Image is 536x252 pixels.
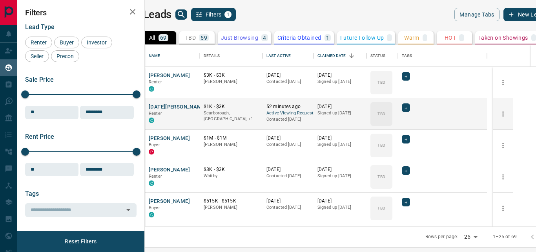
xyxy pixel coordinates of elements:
[51,50,79,62] div: Precon
[145,45,200,67] div: Name
[377,79,385,85] p: TBD
[204,45,220,67] div: Details
[204,198,259,204] p: $515K - $515K
[497,77,509,88] button: more
[266,166,310,173] p: [DATE]
[533,35,534,40] p: -
[266,204,310,211] p: Contacted [DATE]
[204,142,259,148] p: [PERSON_NAME]
[266,45,291,67] div: Last Active
[497,108,509,120] button: more
[149,35,155,40] p: All
[266,116,310,123] p: Contacted [DATE]
[340,35,384,40] p: Future Follow Up
[388,35,390,40] p: -
[404,35,419,40] p: Warm
[204,72,259,79] p: $3K - $3K
[317,110,363,116] p: Signed up [DATE]
[149,142,160,147] span: Buyer
[204,173,259,179] p: Whitby
[57,39,77,46] span: Buyer
[317,135,363,142] p: [DATE]
[497,202,509,214] button: more
[266,79,310,85] p: Contacted [DATE]
[405,104,407,112] span: +
[405,198,407,206] span: +
[497,140,509,151] button: more
[160,35,167,40] p: 69
[25,76,54,83] span: Sale Price
[424,35,426,40] p: -
[317,142,363,148] p: Signed up [DATE]
[204,135,259,142] p: $1M - $1M
[185,35,196,40] p: TBD
[81,37,112,48] div: Investor
[398,45,487,67] div: Tags
[25,190,39,197] span: Tags
[266,173,310,179] p: Contacted [DATE]
[402,103,410,112] div: +
[149,135,190,142] button: [PERSON_NAME]
[266,198,310,204] p: [DATE]
[405,135,407,143] span: +
[149,174,162,179] span: Renter
[377,205,385,211] p: TBD
[204,79,259,85] p: [PERSON_NAME]
[263,45,314,67] div: Last Active
[402,72,410,81] div: +
[149,198,190,205] button: [PERSON_NAME]
[317,72,363,79] p: [DATE]
[317,79,363,85] p: Signed up [DATE]
[54,37,79,48] div: Buyer
[84,39,109,46] span: Investor
[317,166,363,173] p: [DATE]
[377,142,385,148] p: TBD
[266,72,310,79] p: [DATE]
[461,231,480,243] div: 25
[204,103,259,110] p: $1K - $3K
[317,173,363,179] p: Signed up [DATE]
[149,86,154,92] div: condos.ca
[126,8,171,21] h1: My Leads
[493,234,517,240] p: 1–25 of 69
[149,103,206,111] button: [DATE][PERSON_NAME]
[175,9,187,20] button: search button
[314,45,366,67] div: Claimed Date
[25,133,54,140] span: Rent Price
[326,35,329,40] p: 1
[377,111,385,117] p: TBD
[402,198,410,206] div: +
[25,231,73,238] span: Opportunity Type
[497,171,509,183] button: more
[478,35,528,40] p: Taken on Showings
[263,35,266,40] p: 4
[60,235,102,248] button: Reset Filters
[425,234,458,240] p: Rows per page:
[149,72,190,79] button: [PERSON_NAME]
[405,72,407,80] span: +
[149,149,154,155] div: property.ca
[402,166,410,175] div: +
[149,212,154,217] div: condos.ca
[25,8,137,17] h2: Filters
[317,204,363,211] p: Signed up [DATE]
[25,37,52,48] div: Renter
[317,198,363,204] p: [DATE]
[402,45,412,67] div: Tags
[149,79,162,85] span: Renter
[454,8,499,21] button: Manage Tabs
[377,174,385,180] p: TBD
[204,110,259,122] p: Toronto
[25,50,49,62] div: Seller
[123,204,134,215] button: Open
[266,142,310,148] p: Contacted [DATE]
[266,103,310,110] p: 52 minutes ago
[28,53,46,59] span: Seller
[54,53,77,59] span: Precon
[225,12,231,17] span: 1
[149,111,162,116] span: Renter
[402,135,410,143] div: +
[204,204,259,211] p: [PERSON_NAME]
[149,45,160,67] div: Name
[405,167,407,175] span: +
